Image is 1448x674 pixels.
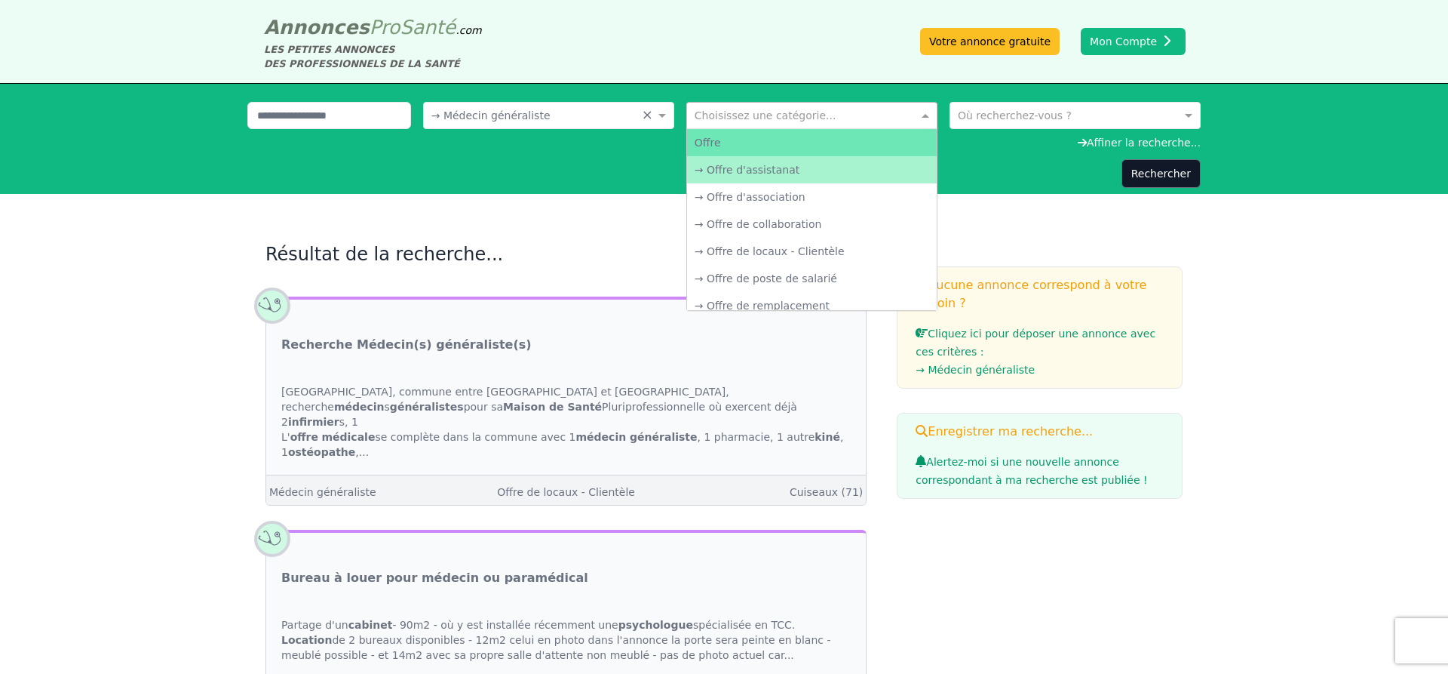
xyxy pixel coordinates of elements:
a: Bureau à louer pour médecin ou paramédical [281,569,588,587]
strong: médecin généraliste [576,431,698,443]
span: .com [456,24,481,36]
div: → Offre de poste de salarié [687,265,937,292]
h2: Résultat de la recherche... [265,242,867,266]
div: → Offre d'association [687,183,937,211]
strong: généralistes [390,401,464,413]
strong: Location [281,634,332,646]
div: → Offre d'assistanat [687,156,937,183]
strong: offre [290,431,318,443]
strong: psychologue [618,619,693,631]
span: Pro [370,16,400,38]
div: → Offre de collaboration [687,211,937,238]
a: Offre de locaux - Clientèle [497,486,635,498]
button: Mon Compte [1081,28,1186,55]
ng-dropdown-panel: Options list [686,128,937,311]
h3: Aucune annonce correspond à votre besoin ? [916,276,1164,312]
div: → Offre de locaux - Clientèle [687,238,937,265]
span: Alertez-moi si une nouvelle annonce correspondant à ma recherche est publiée ! [916,456,1147,486]
div: LES PETITES ANNONCES DES PROFESSIONNELS DE LA SANTÉ [264,42,482,71]
div: → Offre de remplacement [687,292,937,319]
a: Votre annonce gratuite [920,28,1060,55]
span: Annonces [264,16,370,38]
span: Santé [400,16,456,38]
a: Médecin généraliste [269,486,376,498]
button: Rechercher [1121,159,1201,188]
a: Recherche Médecin(s) généraliste(s) [281,336,532,354]
strong: ostéopathe [288,446,355,458]
a: Cliquez ici pour déposer une annonce avec ces critères :→ Médecin généraliste [916,328,1164,379]
a: AnnoncesProSanté.com [264,16,482,38]
div: Offre [687,129,937,156]
div: [GEOGRAPHIC_DATA], commune entre [GEOGRAPHIC_DATA] et [GEOGRAPHIC_DATA], recherche s pour sa Plur... [266,369,866,475]
strong: kiné [814,431,840,443]
strong: infirmier [288,416,339,428]
span: Clear all [642,108,655,123]
strong: médecin [334,401,385,413]
strong: Maison de Santé [503,401,602,413]
li: → Médecin généraliste [916,361,1164,379]
strong: cabinet [348,619,393,631]
div: Affiner la recherche... [247,135,1201,150]
strong: médicale [321,431,375,443]
a: Cuiseaux (71) [790,486,863,498]
h3: Enregistrer ma recherche... [916,423,1164,441]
